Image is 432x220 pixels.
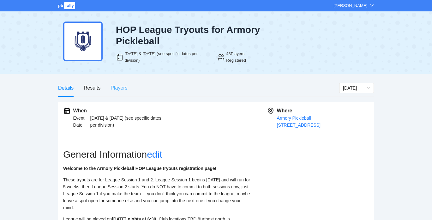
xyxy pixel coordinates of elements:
[333,3,367,9] div: [PERSON_NAME]
[277,116,321,128] a: Armory Pickleball[STREET_ADDRESS]
[63,22,103,61] img: armory-dark-blue.png
[90,115,165,129] div: [DATE] & [DATE] (see specific dates per division)
[84,84,100,92] div: Results
[63,149,267,160] h2: General Information
[58,3,63,8] span: pb
[64,2,75,9] span: rally
[343,83,370,93] span: Saturday
[73,115,90,129] div: Event Date
[58,3,76,8] a: pbrally
[111,84,127,92] div: Players
[63,176,253,211] p: These tryouts are for League Session 1 and 2. League Session 1 begins [DATE] and will run for 5 w...
[116,24,264,47] div: HOP League Tryouts for Armory Pickleball
[63,166,216,171] strong: Welcome to the Armory Pickleball HOP League tryouts registration page!
[277,107,369,115] div: Where
[370,3,374,8] span: down
[73,107,165,115] div: When
[226,51,263,64] div: 43 Players Registered
[147,149,162,160] a: edit
[125,51,210,64] div: [DATE] & [DATE] (see specific dates per division)
[58,84,74,92] div: Details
